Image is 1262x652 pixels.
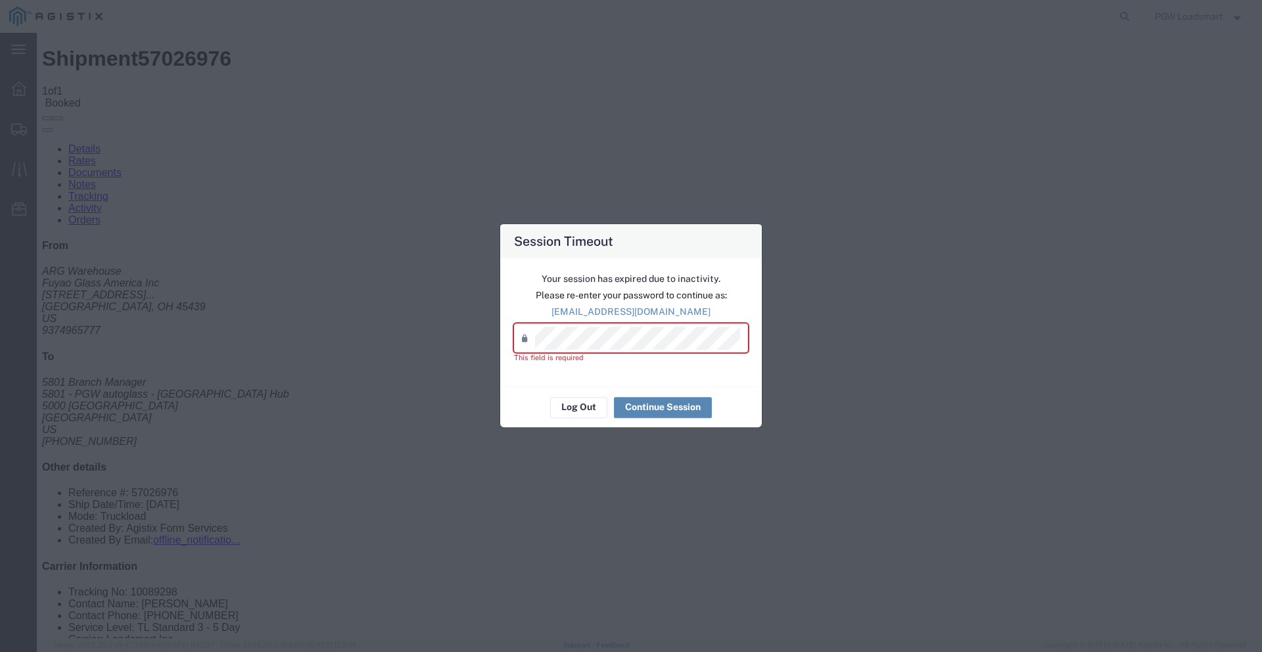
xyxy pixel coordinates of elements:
[514,272,748,286] p: Your session has expired due to inactivity.
[550,397,607,418] button: Log Out
[514,232,613,251] h4: Session Timeout
[514,289,748,302] p: Please re-enter your password to continue as:
[514,306,748,319] p: [EMAIL_ADDRESS][DOMAIN_NAME]
[514,353,748,364] div: This field is required
[614,397,712,418] button: Continue Session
